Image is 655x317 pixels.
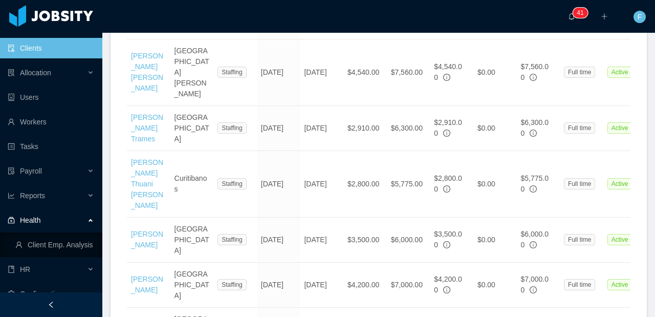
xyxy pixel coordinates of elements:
td: [DATE] [300,151,343,218]
span: $0.00 [477,281,495,289]
a: [PERSON_NAME] [PERSON_NAME] [131,52,163,92]
td: $2,800.00 [343,151,387,218]
td: $3,500.00 [343,218,387,263]
i: icon: book [8,266,15,273]
span: info-circle [530,241,537,248]
span: Active [607,234,632,245]
span: Health [20,216,40,224]
span: info-circle [530,286,537,293]
span: Full time [564,279,595,290]
span: Staffing [217,122,246,134]
span: $7,000.00 [520,275,549,294]
span: $0.00 [477,180,495,188]
i: icon: bell [568,13,575,20]
td: [DATE] [300,218,343,263]
span: $5,775.00 [520,174,549,193]
sup: 41 [573,8,587,18]
td: [DATE] [300,39,343,106]
span: info-circle [530,130,537,137]
span: HR [20,265,30,273]
span: Staffing [217,279,246,290]
a: icon: robotUsers [8,87,94,108]
td: [DATE] [300,263,343,308]
a: icon: profileTasks [8,136,94,157]
td: $2,910.00 [343,106,387,151]
a: [PERSON_NAME] [131,230,163,249]
span: $0.00 [477,236,495,244]
td: $5,775.00 [387,151,430,218]
span: $6,300.00 [520,118,549,137]
td: $4,200.00 [343,263,387,308]
p: 4 [577,8,580,18]
a: icon: auditClients [8,38,94,58]
a: [PERSON_NAME] Thuani [PERSON_NAME] [131,158,163,209]
td: Curitibanos [170,151,214,218]
span: Active [607,279,632,290]
a: icon: userWorkers [8,112,94,132]
span: Configuration [20,290,62,298]
td: [GEOGRAPHIC_DATA] [170,263,214,308]
span: $2,800.00 [434,174,462,193]
i: icon: setting [8,290,15,298]
a: [PERSON_NAME] [131,275,163,294]
span: $2,910.00 [434,118,462,137]
span: info-circle [443,130,450,137]
i: icon: plus [601,13,608,20]
span: $4,540.00 [434,62,462,81]
a: icon: userClient Emp. Analysis [15,235,94,255]
i: icon: medicine-box [8,217,15,224]
td: [GEOGRAPHIC_DATA] [170,218,214,263]
span: Full time [564,122,595,134]
span: Staffing [217,234,246,245]
span: F [638,11,642,23]
span: Full time [564,67,595,78]
td: [GEOGRAPHIC_DATA][PERSON_NAME] [170,39,214,106]
td: [GEOGRAPHIC_DATA] [170,106,214,151]
span: Staffing [217,178,246,189]
span: Allocation [20,69,51,77]
span: Active [607,122,632,134]
span: Active [607,178,632,189]
td: [DATE] [257,151,300,218]
span: Reports [20,192,45,200]
span: info-circle [530,185,537,193]
span: info-circle [530,74,537,81]
span: info-circle [443,185,450,193]
span: info-circle [443,241,450,248]
i: icon: line-chart [8,192,15,199]
span: $3,500.00 [434,230,462,249]
td: [DATE] [257,106,300,151]
a: [PERSON_NAME] Trames [131,113,163,143]
span: Payroll [20,167,42,175]
td: $4,540.00 [343,39,387,106]
td: [DATE] [257,218,300,263]
span: $0.00 [477,68,495,76]
i: icon: solution [8,69,15,76]
span: $7,560.00 [520,62,549,81]
span: Full time [564,178,595,189]
td: [DATE] [257,263,300,308]
span: info-circle [443,74,450,81]
td: $7,000.00 [387,263,430,308]
span: $6,000.00 [520,230,549,249]
td: $6,300.00 [387,106,430,151]
span: $0.00 [477,124,495,132]
span: Active [607,67,632,78]
span: $4,200.00 [434,275,462,294]
i: icon: file-protect [8,167,15,175]
td: $6,000.00 [387,218,430,263]
p: 1 [580,8,584,18]
span: Staffing [217,67,246,78]
td: [DATE] [300,106,343,151]
span: Full time [564,234,595,245]
span: info-circle [443,286,450,293]
td: $7,560.00 [387,39,430,106]
td: [DATE] [257,39,300,106]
